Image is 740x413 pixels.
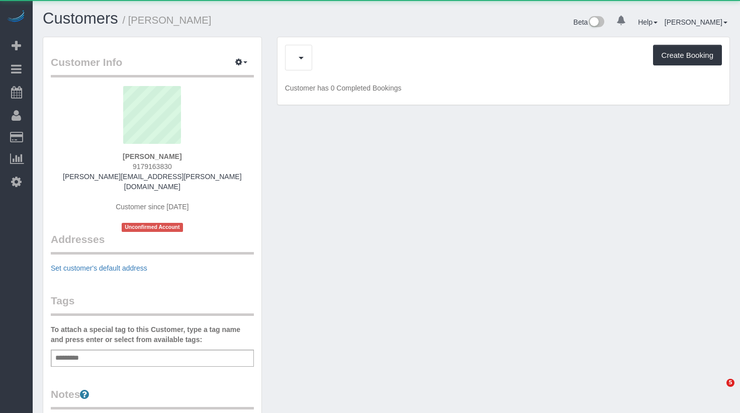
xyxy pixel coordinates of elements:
a: [PERSON_NAME] [665,18,727,26]
img: Automaid Logo [6,10,26,24]
small: / [PERSON_NAME] [123,15,212,26]
p: Customer has 0 Completed Bookings [285,83,722,93]
button: Create Booking [653,45,722,66]
a: [PERSON_NAME][EMAIL_ADDRESS][PERSON_NAME][DOMAIN_NAME] [63,173,242,191]
span: Customer since [DATE] [116,203,189,211]
a: Set customer's default address [51,264,147,272]
legend: Customer Info [51,55,254,77]
iframe: Intercom live chat [706,379,730,403]
span: 9179163830 [133,162,172,171]
legend: Tags [51,293,254,316]
strong: [PERSON_NAME] [123,152,181,160]
label: To attach a special tag to this Customer, type a tag name and press enter or select from availabl... [51,324,254,345]
img: New interface [588,16,604,29]
span: 5 [726,379,734,387]
span: Unconfirmed Account [122,223,183,231]
legend: Notes [51,387,254,409]
a: Beta [574,18,605,26]
a: Help [638,18,658,26]
a: Customers [43,10,118,27]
